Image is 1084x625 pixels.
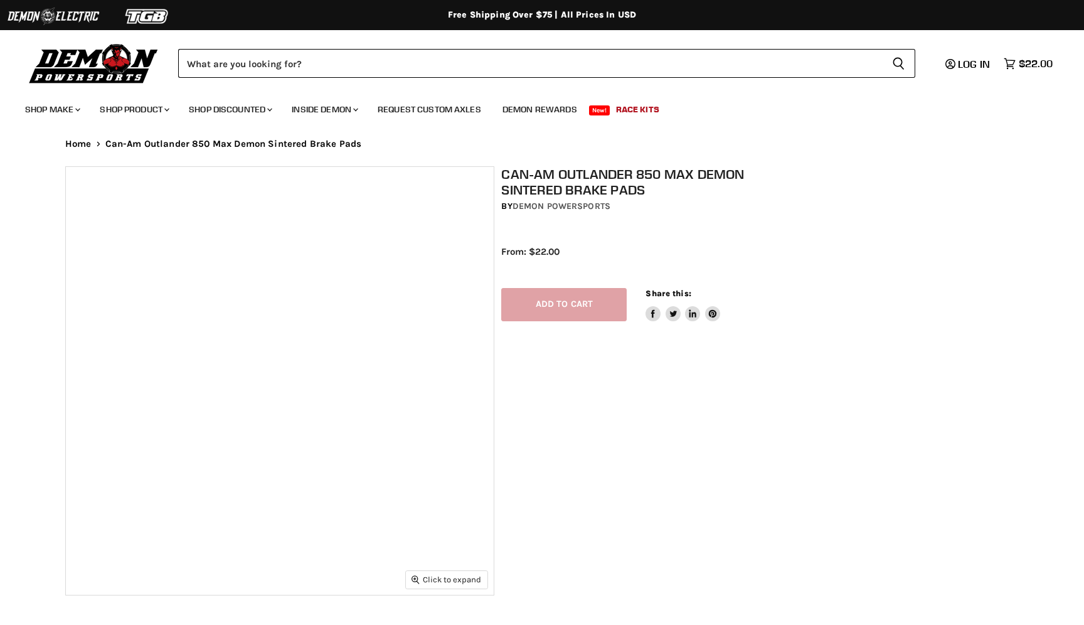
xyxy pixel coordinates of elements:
a: Shop Make [16,97,88,122]
a: Shop Discounted [179,97,280,122]
span: New! [589,105,610,115]
span: From: $22.00 [501,246,560,257]
a: Demon Powersports [513,201,610,211]
button: Click to expand [406,571,487,588]
a: Demon Rewards [493,97,587,122]
aside: Share this: [646,288,720,321]
a: Race Kits [607,97,669,122]
ul: Main menu [16,92,1049,122]
span: Log in [958,58,990,70]
div: by [501,200,787,213]
span: Click to expand [412,575,481,584]
button: Search [882,49,915,78]
input: Search [178,49,882,78]
h1: Can-Am Outlander 850 Max Demon Sintered Brake Pads [501,166,787,198]
span: Share this: [646,289,691,298]
a: $22.00 [997,55,1059,73]
a: Shop Product [90,97,177,122]
img: Demon Powersports [25,41,162,85]
div: Free Shipping Over $75 | All Prices In USD [40,9,1044,21]
a: Inside Demon [282,97,366,122]
span: Can-Am Outlander 850 Max Demon Sintered Brake Pads [105,139,362,149]
form: Product [178,49,915,78]
nav: Breadcrumbs [40,139,1044,149]
img: Demon Electric Logo 2 [6,4,100,28]
a: Request Custom Axles [368,97,491,122]
a: Log in [940,58,997,70]
span: $22.00 [1019,58,1053,70]
img: TGB Logo 2 [100,4,194,28]
a: Home [65,139,92,149]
